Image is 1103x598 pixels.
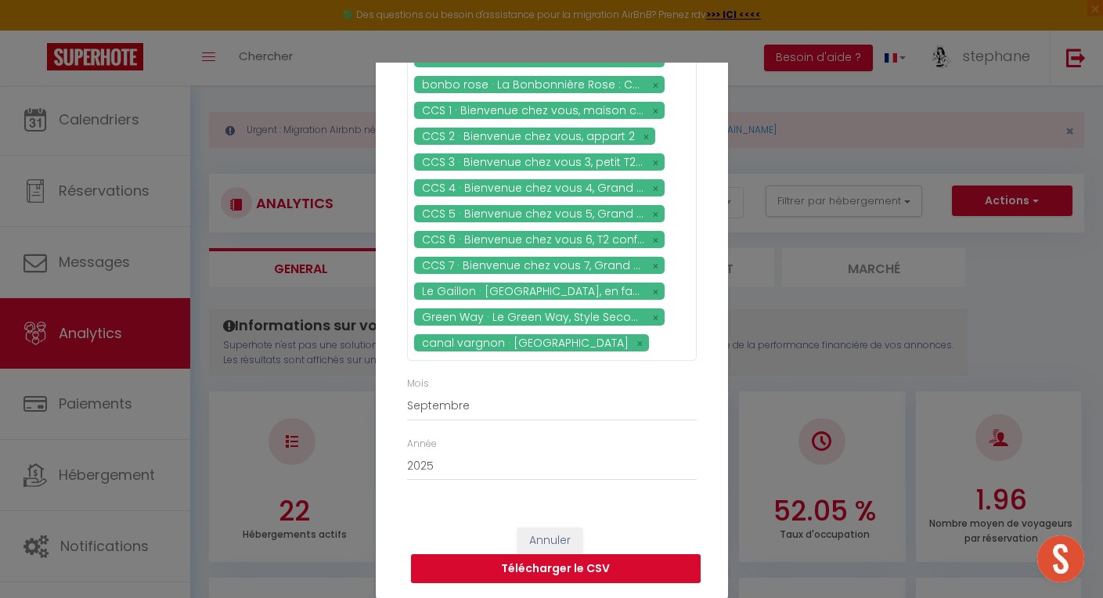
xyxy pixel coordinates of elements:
span: Le Gaillon · [GEOGRAPHIC_DATA], en face du campus 1 et du tramway [422,283,807,299]
label: Mois [407,376,429,391]
span: CCS 4 · Bienvenue chez vous 4, Grand studio [422,180,672,196]
span: CCS 1 · Bienvenue chez vous, maison cosy [422,103,657,118]
span: canal vargnon · [GEOGRAPHIC_DATA] [422,335,629,351]
span: CCS 6 · Bienvenue chez vous 6, T2 confort [422,232,653,247]
span: CCS 7 · Bienvenue chez vous 7, Grand T2 lumineux [422,258,697,273]
span: bonbo rose · La Bonbonnière Rose : Confort au [GEOGRAPHIC_DATA] [422,77,802,92]
span: CCS 5 · Bienvenue chez vous 5, Grand appartement confort [422,206,756,222]
span: Green Way · Le Green Way, Style Seconde Guerre et terrasse [422,309,758,325]
button: Télécharger le CSV [411,554,701,584]
button: Annuler [517,528,582,554]
span: CCS 2 · Bienvenue chez vous, appart 2 [422,128,635,144]
label: Année [407,437,437,452]
span: CCS 3 · Bienvenue chez vous 3, petit T2 terrasse [422,154,685,170]
div: Ouvrir le chat [1037,535,1084,582]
